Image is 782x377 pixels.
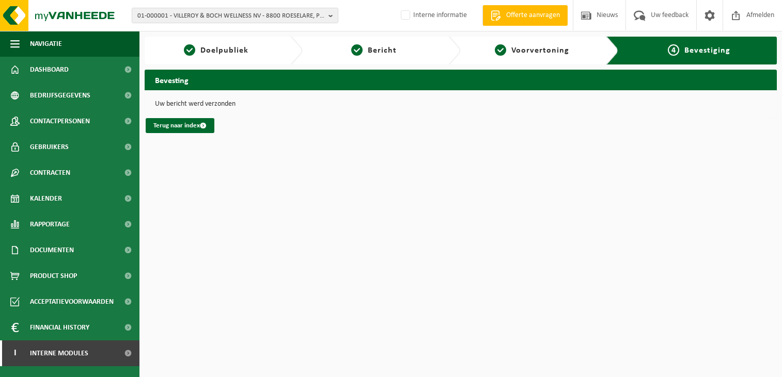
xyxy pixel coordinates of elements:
[30,160,70,186] span: Contracten
[482,5,568,26] a: Offerte aanvragen
[30,57,69,83] span: Dashboard
[155,101,767,108] p: Uw bericht werd verzonden
[504,10,562,21] span: Offerte aanvragen
[511,46,569,55] span: Voorvertoning
[184,44,195,56] span: 1
[30,340,88,366] span: Interne modules
[30,289,114,315] span: Acceptatievoorwaarden
[10,340,20,366] span: I
[368,46,397,55] span: Bericht
[30,108,90,134] span: Contactpersonen
[137,8,324,24] span: 01-000001 - VILLEROY & BOCH WELLNESS NV - 8800 ROESELARE, POPULIERSTRAAT 1
[145,70,777,90] h2: Bevesting
[30,186,62,211] span: Kalender
[684,46,730,55] span: Bevestiging
[399,8,467,23] label: Interne informatie
[30,263,77,289] span: Product Shop
[30,237,74,263] span: Documenten
[351,44,363,56] span: 2
[132,8,338,23] button: 01-000001 - VILLEROY & BOCH WELLNESS NV - 8800 ROESELARE, POPULIERSTRAAT 1
[30,31,62,57] span: Navigatie
[30,134,69,160] span: Gebruikers
[30,315,89,340] span: Financial History
[668,44,679,56] span: 4
[495,44,506,56] span: 3
[30,211,70,237] span: Rapportage
[200,46,248,55] span: Doelpubliek
[30,83,90,108] span: Bedrijfsgegevens
[146,118,214,133] a: Terug naar index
